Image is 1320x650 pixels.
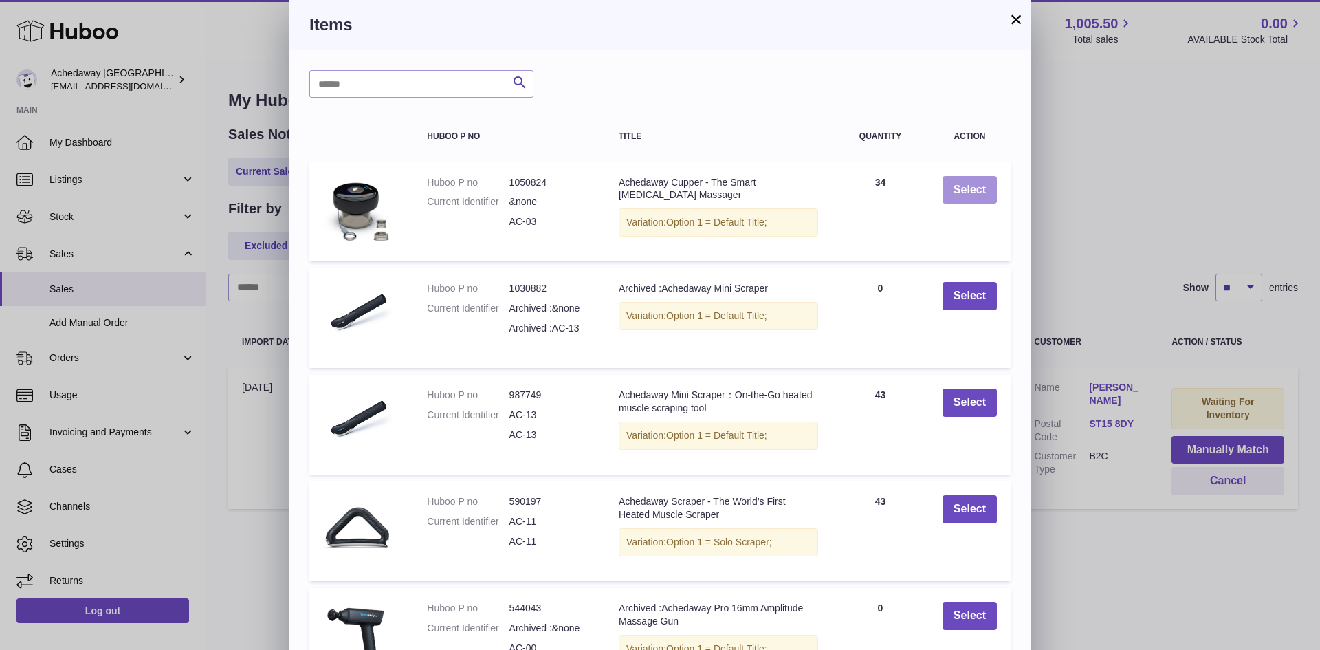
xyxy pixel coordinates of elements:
button: Select [943,282,997,310]
img: Achedaway Mini Scraper：On-the-Go heated muscle scraping tool [323,389,392,457]
button: × [1008,11,1024,28]
td: 0 [832,268,929,368]
button: Select [943,389,997,417]
dt: Huboo P no [427,389,509,402]
div: Variation: [619,302,818,330]
button: Select [943,495,997,523]
h3: Items [309,14,1011,36]
span: Option 1 = Solo Scraper; [666,537,772,548]
dt: Current Identifier [427,195,509,208]
dd: AC-11 [509,515,591,528]
dd: AC-13 [509,409,591,422]
th: Huboo P no [413,118,605,155]
dt: Huboo P no [427,176,509,189]
td: 43 [832,375,929,475]
dd: 1030882 [509,282,591,295]
th: Quantity [832,118,929,155]
dd: 1050824 [509,176,591,189]
div: Achedaway Scraper - The World’s First Heated Muscle Scraper [619,495,818,521]
dt: Huboo P no [427,602,509,615]
dd: &none [509,195,591,208]
dt: Current Identifier [427,622,509,635]
div: Achedaway Mini Scraper：On-the-Go heated muscle scraping tool [619,389,818,415]
div: Achedaway Cupper - The Smart [MEDICAL_DATA] Massager [619,176,818,202]
div: Variation: [619,422,818,450]
dt: Huboo P no [427,495,509,508]
dd: 544043 [509,602,591,615]
span: Option 1 = Default Title; [666,310,767,321]
button: Select [943,602,997,630]
dd: Archived :&none [509,622,591,635]
th: Title [605,118,832,155]
img: Achedaway Scraper - The World’s First Heated Muscle Scraper [323,495,392,564]
div: Variation: [619,528,818,556]
dd: Archived :&none [509,302,591,315]
td: 34 [832,162,929,262]
dd: AC-11 [509,535,591,548]
span: Option 1 = Default Title; [666,430,767,441]
td: 43 [832,481,929,581]
span: Option 1 = Default Title; [666,217,767,228]
dd: Archived :AC-13 [509,322,591,335]
dd: 590197 [509,495,591,508]
img: Achedaway Cupper - The Smart Cupping Therapy Massager [323,176,392,245]
dt: Current Identifier [427,302,509,315]
dt: Huboo P no [427,282,509,295]
th: Action [929,118,1011,155]
dd: 987749 [509,389,591,402]
dt: Current Identifier [427,515,509,528]
div: Archived :Achedaway Pro 16mm Amplitude Massage Gun [619,602,818,628]
dd: AC-13 [509,429,591,442]
button: Select [943,176,997,204]
dd: AC-03 [509,215,591,228]
div: Variation: [619,208,818,237]
img: Archived :Achedaway Mini Scraper [323,282,392,351]
div: Archived :Achedaway Mini Scraper [619,282,818,295]
dt: Current Identifier [427,409,509,422]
